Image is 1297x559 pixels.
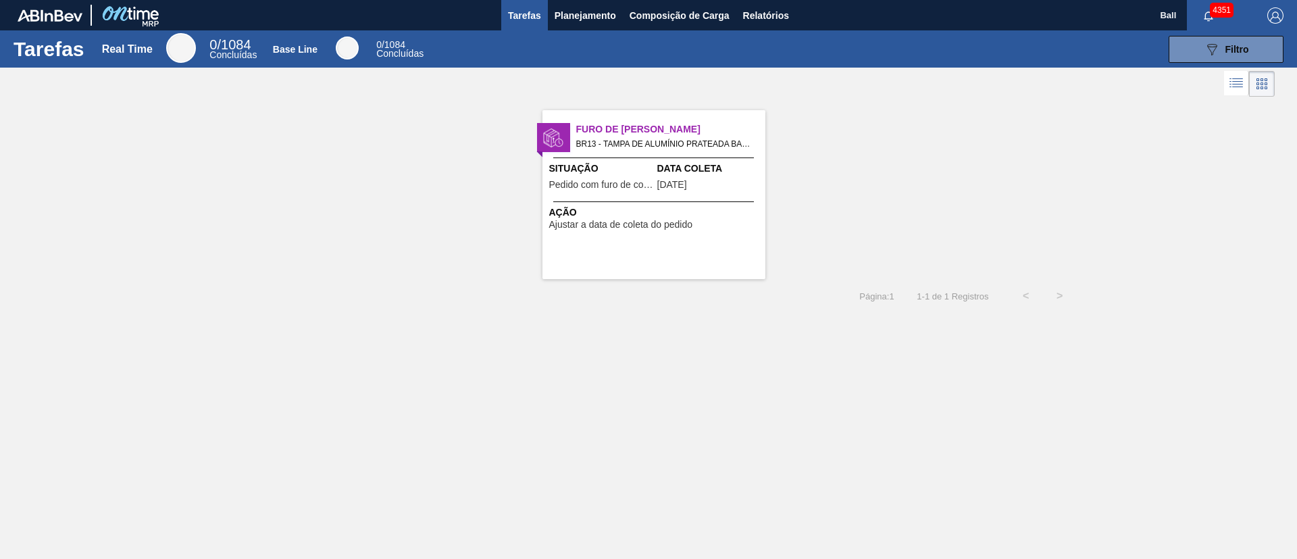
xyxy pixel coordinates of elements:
[102,43,153,55] div: Real Time
[549,180,654,190] span: Pedido com furo de coleta
[859,291,894,301] span: Página : 1
[657,180,687,190] span: 21/08/2025
[209,49,257,60] span: Concluídas
[555,7,616,24] span: Planejamento
[1210,3,1234,18] span: 4351
[376,39,405,50] span: / 1084
[743,7,789,24] span: Relatórios
[1169,36,1283,63] button: Filtro
[1009,279,1043,313] button: <
[14,41,84,57] h1: Tarefas
[376,41,424,58] div: Base Line
[209,37,217,52] span: 0
[376,39,382,50] span: 0
[915,291,989,301] span: 1 - 1 de 1 Registros
[1267,7,1283,24] img: Logout
[1187,6,1230,25] button: Notificações
[18,9,82,22] img: TNhmsLtSVTkK8tSr43FrP2fwEKptu5GPRR3wAAAABJRU5ErkJggg==
[209,37,251,52] span: / 1084
[1043,279,1077,313] button: >
[1224,71,1249,97] div: Visão em Lista
[336,37,359,59] div: Base Line
[1225,44,1249,55] span: Filtro
[657,162,762,176] span: Data Coleta
[630,7,730,24] span: Composição de Carga
[543,128,563,148] img: status
[549,205,762,220] span: Ação
[1249,71,1275,97] div: Visão em Cards
[376,48,424,59] span: Concluídas
[166,33,196,63] div: Real Time
[273,44,317,55] div: Base Line
[549,220,693,230] span: Ajustar a data de coleta do pedido
[549,162,654,176] span: Situação
[576,122,765,137] span: Furo de Coleta
[508,7,541,24] span: Tarefas
[209,39,257,59] div: Real Time
[576,137,755,151] span: BR13 - TAMPA DE ALUMÍNIO PRATEADA BALL CDL Pedido - 2011028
